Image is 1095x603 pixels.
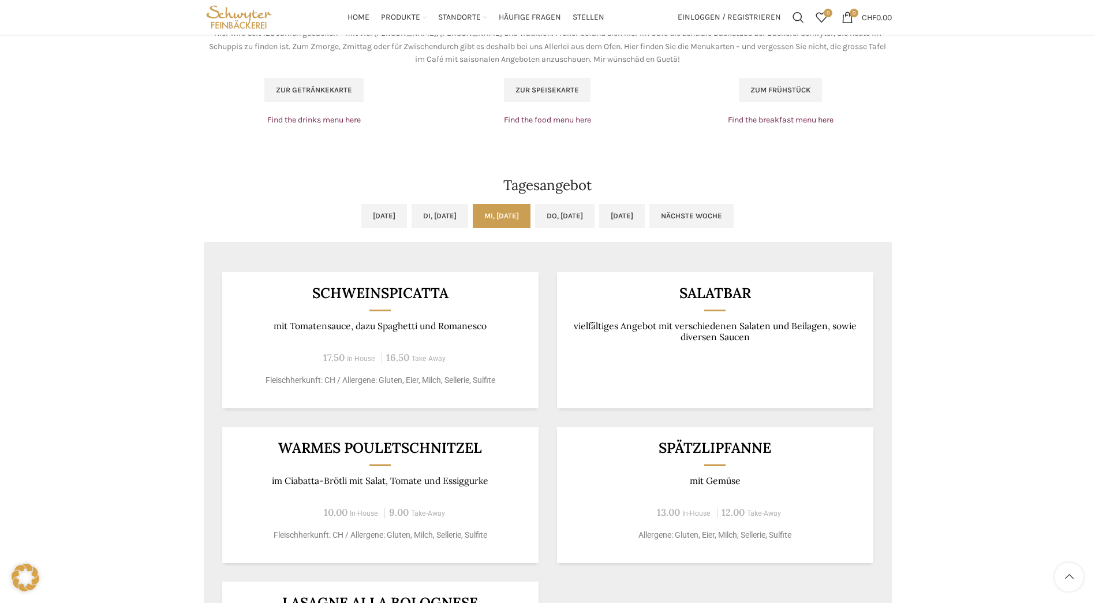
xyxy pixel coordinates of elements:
a: [DATE] [361,204,407,228]
h3: Warmes Pouletschnitzel [236,441,524,455]
span: 12.00 [722,506,745,519]
p: mit Gemüse [571,475,859,486]
a: Home [347,6,369,29]
span: Häufige Fragen [499,12,561,23]
a: Zur Getränkekarte [264,78,364,102]
span: Standorte [438,12,481,23]
a: Produkte [381,6,427,29]
h3: Spätzlipfanne [571,441,859,455]
span: Stellen [573,12,604,23]
a: Di, [DATE] [412,204,468,228]
span: 0 [850,9,858,17]
span: Take-Away [411,509,445,518]
span: 9.00 [389,506,409,519]
p: Hier wird seit 120 Jahren gebacken – mit viel [PERSON_NAME], [PERSON_NAME] und Tradition. Früher ... [204,27,892,66]
p: Fleischherkunft: CH / Allergene: Gluten, Eier, Milch, Sellerie, Sulfite [236,374,524,386]
div: Meine Wunschliste [810,6,833,29]
p: vielfältiges Angebot mit verschiedenen Salaten und Beilagen, sowie diversen Saucen [571,321,859,343]
span: In-House [347,355,375,363]
a: Nächste Woche [649,204,734,228]
a: Suchen [787,6,810,29]
span: In-House [682,509,711,518]
a: 0 CHF0.00 [836,6,898,29]
a: 0 [810,6,833,29]
a: Zum Frühstück [739,78,822,102]
a: Site logo [204,12,275,21]
span: 13.00 [657,506,680,519]
span: Zum Frühstück [750,85,810,95]
span: CHF [862,12,876,22]
span: Produkte [381,12,420,23]
a: [DATE] [599,204,645,228]
a: Do, [DATE] [535,204,595,228]
span: Take-Away [412,355,446,363]
span: Einloggen / Registrieren [678,13,781,21]
a: Zur Speisekarte [504,78,591,102]
span: In-House [350,509,378,518]
span: Take-Away [747,509,781,518]
p: Allergene: Gluten, Eier, Milch, Sellerie, Sulfite [571,529,859,541]
span: 0 [824,9,832,17]
span: 17.50 [323,351,345,364]
span: Zur Speisekarte [515,85,579,95]
a: Find the food menu here [504,115,591,125]
p: mit Tomatensauce, dazu Spaghetti und Romanesco [236,321,524,332]
a: Scroll to top button [1055,563,1083,591]
h3: Salatbar [571,286,859,300]
span: 16.50 [386,351,409,364]
a: Mi, [DATE] [473,204,530,228]
a: Stellen [573,6,604,29]
a: Standorte [438,6,487,29]
p: im Ciabatta-Brötli mit Salat, Tomate und Essiggurke [236,475,524,486]
span: 10.00 [324,506,347,519]
a: Häufige Fragen [499,6,561,29]
a: Find the breakfast menu here [728,115,834,125]
p: Fleischherkunft: CH / Allergene: Gluten, Milch, Sellerie, Sulfite [236,529,524,541]
h3: Schweinspicatta [236,286,524,300]
a: Einloggen / Registrieren [672,6,787,29]
div: Main navigation [280,6,671,29]
bdi: 0.00 [862,12,892,22]
span: Zur Getränkekarte [276,85,352,95]
span: Home [347,12,369,23]
h2: Tagesangebot [204,178,892,192]
a: Find the drinks menu here [267,115,361,125]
